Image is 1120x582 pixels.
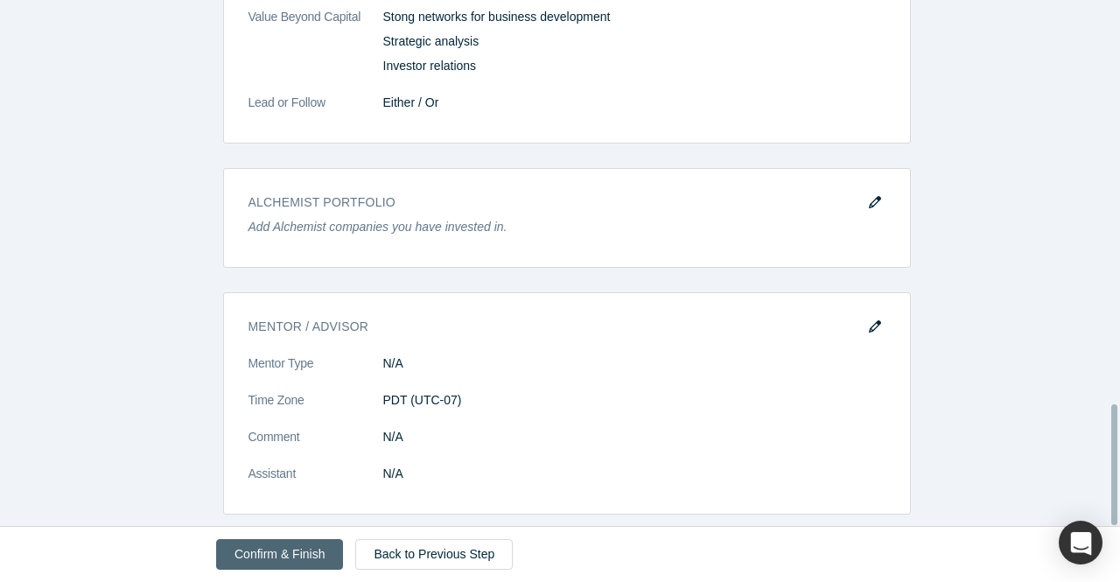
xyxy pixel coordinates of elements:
[248,94,383,130] dt: Lead or Follow
[383,94,885,112] dd: Either / Or
[383,354,885,373] dd: N/A
[248,218,885,236] p: Add Alchemist companies you have invested in.
[383,428,885,446] dd: N/A
[248,428,383,465] dt: Comment
[248,354,383,391] dt: Mentor Type
[383,8,885,26] p: Stong networks for business development
[355,539,513,570] a: Back to Previous Step
[248,318,861,336] h3: Mentor / Advisor
[248,8,383,94] dt: Value Beyond Capital
[248,391,383,428] dt: Time Zone
[248,465,383,501] dt: Assistant
[383,57,885,75] p: Investor relations
[216,539,343,570] button: Confirm & Finish
[383,391,885,410] dd: PDT (UTC-07)
[383,32,885,51] p: Strategic analysis
[248,193,861,212] h3: Alchemist Portfolio
[383,465,885,483] dd: N/A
